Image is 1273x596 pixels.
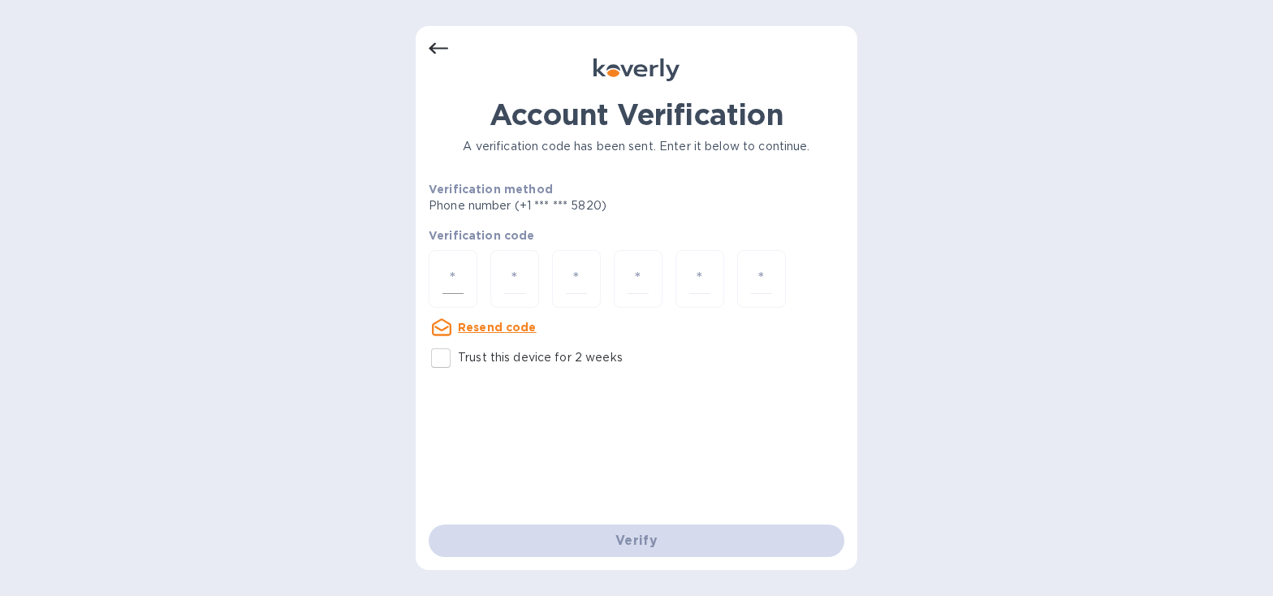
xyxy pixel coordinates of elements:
p: A verification code has been sent. Enter it below to continue. [429,138,844,155]
p: Trust this device for 2 weeks [458,349,623,366]
u: Resend code [458,321,537,334]
p: Phone number (+1 *** *** 5820) [429,197,731,214]
b: Verification method [429,183,553,196]
h1: Account Verification [429,97,844,132]
p: Verification code [429,227,844,244]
